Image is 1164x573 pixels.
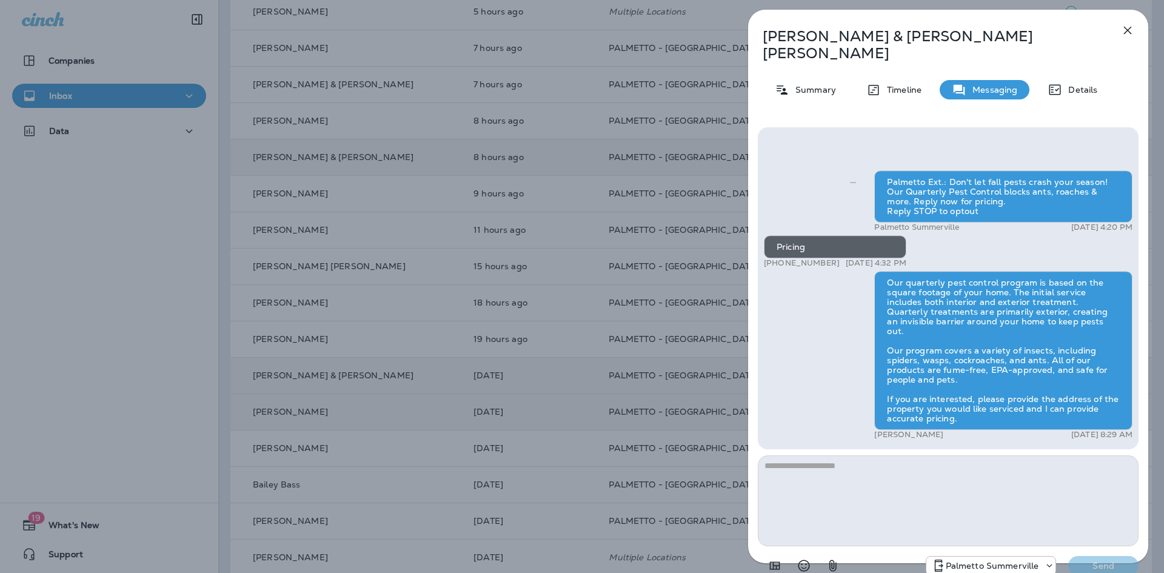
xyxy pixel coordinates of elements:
[874,271,1132,430] div: Our quarterly pest control program is based on the square footage of your home. The initial servi...
[763,28,1094,62] p: [PERSON_NAME] & [PERSON_NAME] [PERSON_NAME]
[966,85,1017,95] p: Messaging
[1071,223,1132,232] p: [DATE] 4:20 PM
[789,85,836,95] p: Summary
[881,85,921,95] p: Timeline
[874,170,1132,223] div: Palmetto Ext.: Don't let fall pests crash your season! Our Quarterly Pest Control blocks ants, ro...
[1062,85,1097,95] p: Details
[846,258,906,268] p: [DATE] 4:32 PM
[874,430,943,440] p: [PERSON_NAME]
[1071,430,1132,440] p: [DATE] 8:29 AM
[926,558,1056,573] div: +1 (843) 594-2691
[764,235,906,258] div: Pricing
[850,176,856,187] span: Sent
[946,561,1039,571] p: Palmetto Summerville
[874,223,959,232] p: Palmetto Summerville
[764,258,840,268] p: [PHONE_NUMBER]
